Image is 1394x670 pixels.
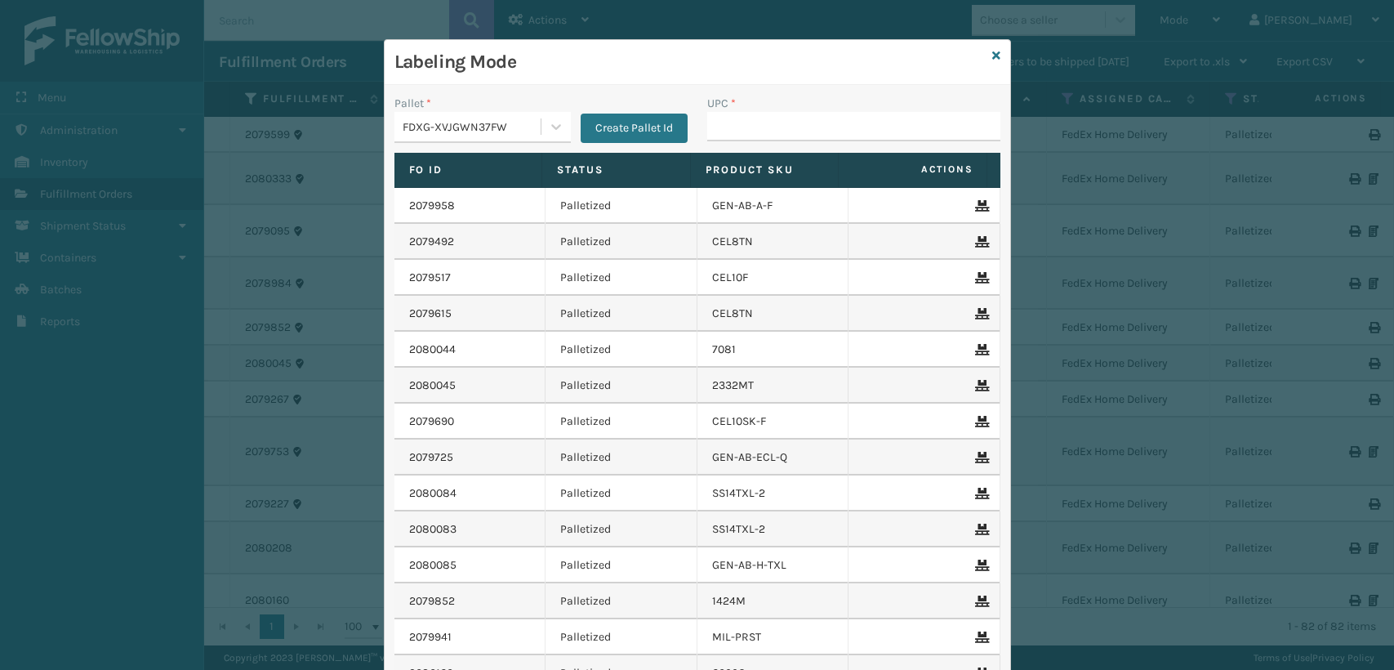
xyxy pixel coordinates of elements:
[409,342,456,358] a: 2080044
[409,270,451,286] a: 2079517
[546,224,697,260] td: Palletized
[697,583,849,619] td: 1424M
[546,583,697,619] td: Palletized
[581,114,688,143] button: Create Pallet Id
[975,380,985,391] i: Remove From Pallet
[394,50,986,74] h3: Labeling Mode
[409,163,528,177] label: Fo Id
[546,619,697,655] td: Palletized
[975,344,985,355] i: Remove From Pallet
[409,306,452,322] a: 2079615
[546,440,697,476] td: Palletized
[697,224,849,260] td: CEL8TN
[409,485,457,502] a: 2080084
[697,368,849,404] td: 2332MT
[975,272,985,284] i: Remove From Pallet
[546,476,697,511] td: Palletized
[975,488,985,499] i: Remove From Pallet
[697,296,849,332] td: CEL8TN
[403,118,542,136] div: FDXG-XVJGWN37FW
[975,416,985,427] i: Remove From Pallet
[975,308,985,319] i: Remove From Pallet
[546,260,697,296] td: Palletized
[975,200,985,212] i: Remove From Pallet
[409,593,455,610] a: 2079852
[706,163,824,177] label: Product SKU
[409,198,455,214] a: 2079958
[546,511,697,547] td: Palletized
[975,632,985,643] i: Remove From Pallet
[697,440,849,476] td: GEN-AB-ECL-Q
[697,332,849,368] td: 7081
[409,449,453,466] a: 2079725
[409,413,454,430] a: 2079690
[546,296,697,332] td: Palletized
[546,547,697,583] td: Palletized
[975,452,985,463] i: Remove From Pallet
[409,629,452,645] a: 2079941
[546,188,697,224] td: Palletized
[697,619,849,655] td: MIL-PRST
[697,476,849,511] td: SS14TXL-2
[557,163,675,177] label: Status
[975,524,985,535] i: Remove From Pallet
[697,188,849,224] td: GEN-AB-A-F
[844,156,983,183] span: Actions
[975,560,985,571] i: Remove From Pallet
[409,234,454,250] a: 2079492
[546,332,697,368] td: Palletized
[707,95,736,112] label: UPC
[697,547,849,583] td: GEN-AB-H-TXL
[546,368,697,404] td: Palletized
[409,557,457,574] a: 2080085
[394,95,431,112] label: Pallet
[975,596,985,607] i: Remove From Pallet
[975,236,985,248] i: Remove From Pallet
[697,404,849,440] td: CEL10SK-F
[546,404,697,440] td: Palletized
[409,377,456,394] a: 2080045
[697,260,849,296] td: CEL10F
[409,521,457,538] a: 2080083
[697,511,849,547] td: SS14TXL-2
